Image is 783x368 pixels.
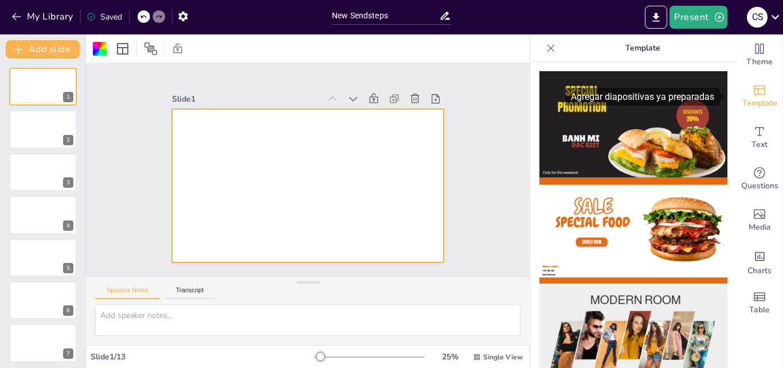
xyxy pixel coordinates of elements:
[749,221,771,234] span: Media
[63,220,73,231] div: 4
[483,352,523,362] span: Single View
[9,110,77,148] div: 2
[747,265,772,277] span: Charts
[737,34,782,76] div: Change the overall theme
[539,177,727,284] img: thumb-2.png
[91,351,315,362] div: Slide 1 / 13
[436,351,464,362] div: 25 %
[737,200,782,241] div: Add images, graphics, shapes or video
[9,68,77,106] div: 1
[571,91,714,102] font: Agregar diapositivas ya preparadas
[746,56,773,68] span: Theme
[189,67,336,108] div: Slide 1
[742,97,777,110] span: Template
[539,71,727,177] img: thumb-1.png
[747,6,768,29] button: C S
[9,7,78,26] button: My Library
[737,158,782,200] div: Get real-time input from your audience
[645,6,667,29] button: Export to PowerPoint
[560,34,725,62] p: Template
[737,76,782,117] div: Add ready made slides
[741,180,778,192] span: Questions
[9,281,77,319] div: 6
[670,6,727,29] button: Present
[63,92,73,102] div: 1
[165,286,216,299] button: Transcript
[63,348,73,359] div: 7
[737,282,782,324] div: Add a table
[747,7,768,28] div: C S
[63,305,73,316] div: 6
[751,138,768,151] span: Text
[9,324,77,362] div: 7
[737,117,782,158] div: Add text boxes
[332,7,439,24] input: Insert title
[9,239,77,277] div: 5
[144,42,158,56] span: Position
[95,286,160,299] button: Speaker Notes
[113,40,132,58] div: Layout
[63,263,73,273] div: 5
[63,135,73,145] div: 2
[749,304,770,316] span: Table
[9,196,77,234] div: 4
[63,177,73,188] div: 3
[737,241,782,282] div: Add charts and graphs
[9,153,77,191] div: 3
[6,40,80,59] button: Add slide
[87,11,122,22] div: Saved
